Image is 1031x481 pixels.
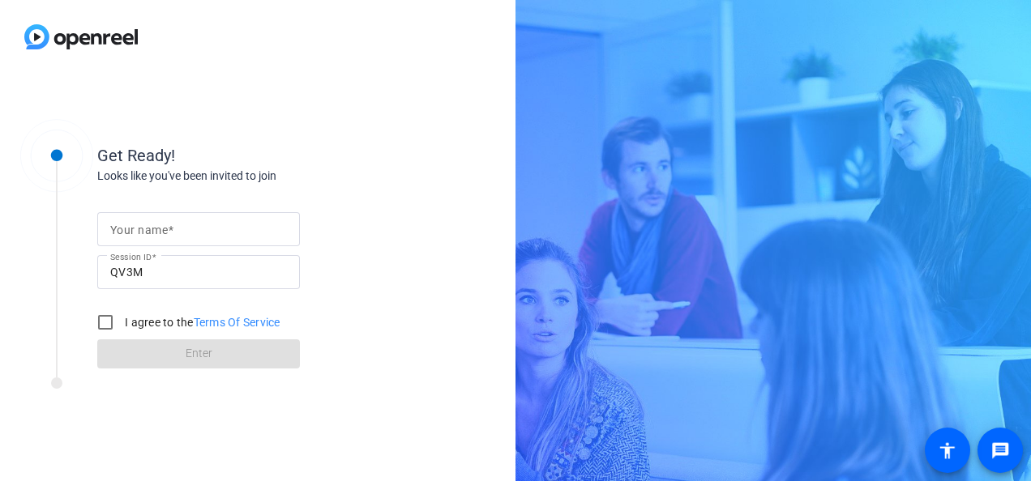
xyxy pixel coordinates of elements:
mat-icon: message [990,441,1010,460]
mat-label: Your name [110,223,168,236]
mat-label: Session ID [110,252,152,262]
mat-icon: accessibility [938,441,957,460]
div: Get Ready! [97,143,421,168]
a: Terms Of Service [194,316,280,329]
div: Looks like you've been invited to join [97,168,421,185]
label: I agree to the [122,314,280,330]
